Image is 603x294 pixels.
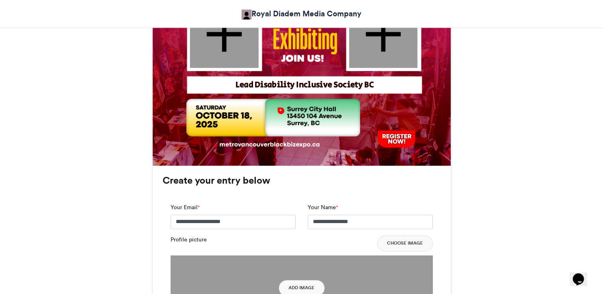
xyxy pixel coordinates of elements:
label: Your Name [308,203,338,212]
button: Choose Image [377,235,433,251]
a: Royal Diadem Media Company [242,8,361,20]
img: Sunday Adebakin [242,10,251,20]
label: Your Email [171,203,200,212]
label: Profile picture [171,235,207,244]
iframe: chat widget [570,262,595,286]
h3: Create your entry below [163,176,441,185]
div: Lead Disability Inclusive Society BC [190,79,419,91]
